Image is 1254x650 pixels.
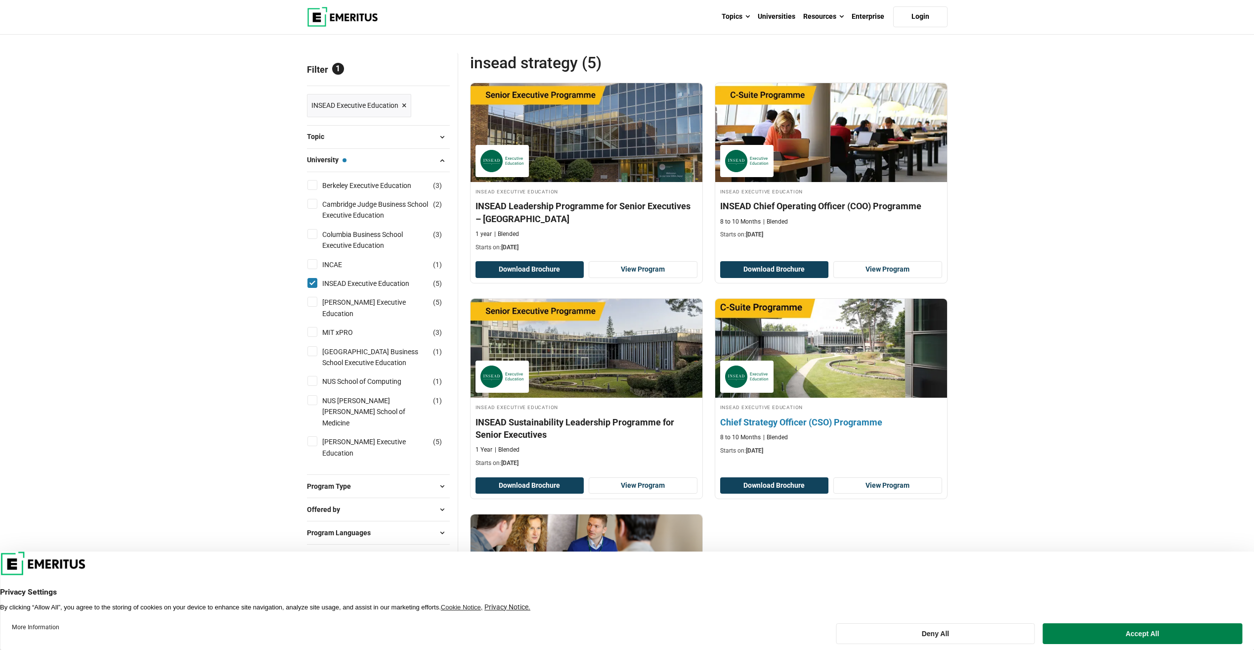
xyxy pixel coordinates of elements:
button: Download Brochure [476,261,584,278]
span: 5 [435,438,439,446]
a: View Program [589,261,697,278]
button: Offered by [307,502,450,517]
h4: INSEAD Sustainability Leadership Programme for Senior Executives [476,416,697,441]
h4: INSEAD Chief Operating Officer (COO) Programme [720,200,942,212]
a: INCAE [322,259,362,270]
a: View Program [833,477,942,494]
span: 3 [435,182,439,189]
span: 1 [435,377,439,385]
a: [PERSON_NAME] Executive Education [322,436,448,459]
p: Blended [494,230,519,238]
a: NUS [PERSON_NAME] [PERSON_NAME] School of Medicine [322,395,448,428]
p: Starts on: [476,459,697,467]
a: Cambridge Judge Business School Executive Education [322,199,448,221]
p: Starts on: [720,231,942,239]
img: Rethinking Global Strategy – Online | Online Business Management Course [471,514,702,613]
span: 1 [435,348,439,356]
p: Blended [763,218,788,226]
span: Duration [307,551,342,561]
span: 5 [435,298,439,306]
span: ( ) [433,376,442,387]
span: 2 [435,200,439,208]
span: ( ) [433,436,442,447]
span: [DATE] [501,460,519,466]
p: Starts on: [476,243,697,252]
span: insead strategy (5) [470,53,709,73]
p: Blended [763,433,788,442]
span: ( ) [433,180,442,191]
span: INSEAD Executive Education [311,100,398,111]
span: 1 [435,397,439,405]
img: INSEAD Leadership Programme for Senior Executives – India | Online Leadership Course [471,83,702,182]
span: ( ) [433,229,442,240]
p: 8 to 10 Months [720,433,761,442]
a: View Program [589,477,697,494]
a: NUS School of Computing [322,376,421,387]
span: 3 [435,231,439,238]
p: 1 year [476,230,492,238]
span: Topic [307,131,332,142]
span: 1 [332,63,344,75]
img: INSEAD Chief Operating Officer (COO) Programme | Online Leadership Course [715,83,947,182]
span: Program Languages [307,527,379,538]
p: Starts on: [720,447,942,455]
h4: INSEAD Executive Education [720,187,942,195]
a: View Program [833,261,942,278]
button: University [307,153,450,168]
a: Leadership Course by INSEAD Executive Education - October 16, 2025 INSEAD Executive Education INS... [471,299,702,472]
span: ( ) [433,278,442,289]
p: 1 Year [476,446,492,454]
img: Chief Strategy Officer (CSO) Programme | Online Leadership Course [703,294,958,403]
img: INSEAD Executive Education [480,366,524,388]
button: Program Languages [307,525,450,540]
h4: INSEAD Executive Education [476,187,697,195]
img: INSEAD Sustainability Leadership Programme for Senior Executives | Online Leadership Course [471,299,702,398]
span: 3 [435,328,439,336]
a: MIT xPRO [322,327,373,338]
p: 8 to 10 Months [720,218,761,226]
span: × [402,98,407,113]
span: 5 [435,279,439,287]
a: Leadership Course by INSEAD Executive Education - August 1, 2026 INSEAD Executive Education INSEA... [471,83,702,257]
button: Download Brochure [720,261,829,278]
p: Filter [307,53,450,86]
button: Topic [307,130,450,144]
span: ( ) [433,395,442,406]
a: Columbia Business School Executive Education [322,229,448,251]
span: [DATE] [501,244,519,251]
a: [GEOGRAPHIC_DATA] Business School Executive Education [322,346,448,369]
a: Berkeley Executive Education [322,180,431,191]
p: Blended [495,446,519,454]
button: Program Type [307,479,450,494]
span: Offered by [307,504,348,515]
h4: Chief Strategy Officer (CSO) Programme [720,416,942,428]
span: ( ) [433,199,442,210]
button: Download Brochure [720,477,829,494]
span: ( ) [433,259,442,270]
span: 1 [435,261,439,269]
img: INSEAD Executive Education [725,366,769,388]
h4: INSEAD Executive Education [720,403,942,411]
a: Leadership Course by INSEAD Executive Education - October 14, 2025 INSEAD Executive Education INS... [715,299,947,460]
span: ( ) [433,327,442,338]
span: ( ) [433,346,442,357]
a: INSEAD Executive Education × [307,94,411,117]
span: Program Type [307,481,359,492]
span: ( ) [433,297,442,308]
span: [DATE] [746,447,763,454]
a: INSEAD Executive Education [322,278,429,289]
img: INSEAD Executive Education [725,150,769,172]
h4: INSEAD Executive Education [476,403,697,411]
img: INSEAD Executive Education [480,150,524,172]
button: Download Brochure [476,477,584,494]
h4: INSEAD Leadership Programme for Senior Executives – [GEOGRAPHIC_DATA] [476,200,697,225]
button: Duration [307,549,450,563]
a: Login [893,6,948,27]
a: [PERSON_NAME] Executive Education [322,297,448,319]
a: Leadership Course by INSEAD Executive Education - October 14, 2025 INSEAD Executive Education INS... [715,83,947,244]
span: University [307,154,346,165]
span: [DATE] [746,231,763,238]
a: Reset all [419,64,450,77]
